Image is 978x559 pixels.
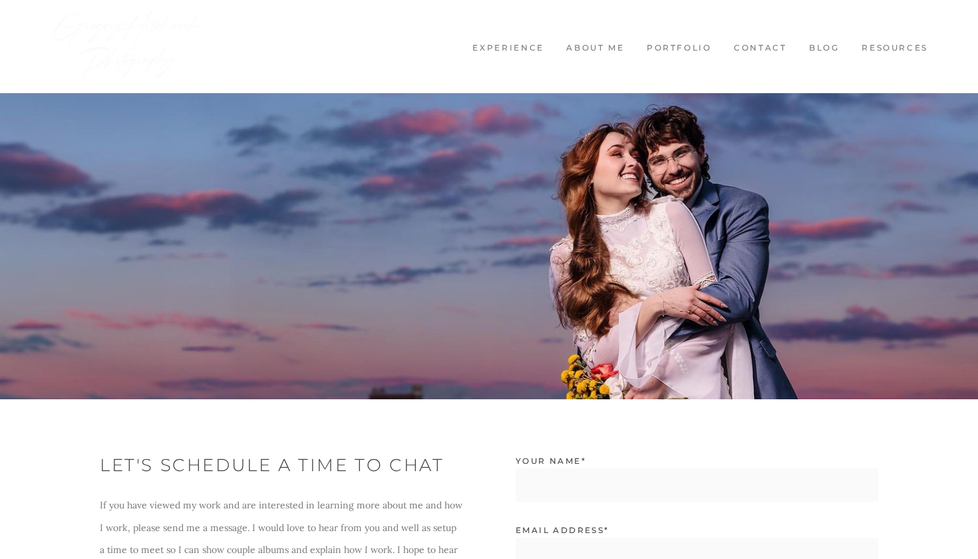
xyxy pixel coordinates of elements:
label: Your name [516,455,586,467]
a: Portfolio [639,43,719,54]
a: Resources [854,43,935,54]
h2: Let's schedule a time to chat [100,453,462,478]
label: Email address [516,524,609,536]
img: Wedding Photographer Boston - Gregory Hitchcock Photography [50,7,210,87]
a: About me [559,43,633,54]
a: Blog [801,43,847,54]
a: Experience [465,43,552,54]
a: Contact [726,43,794,54]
